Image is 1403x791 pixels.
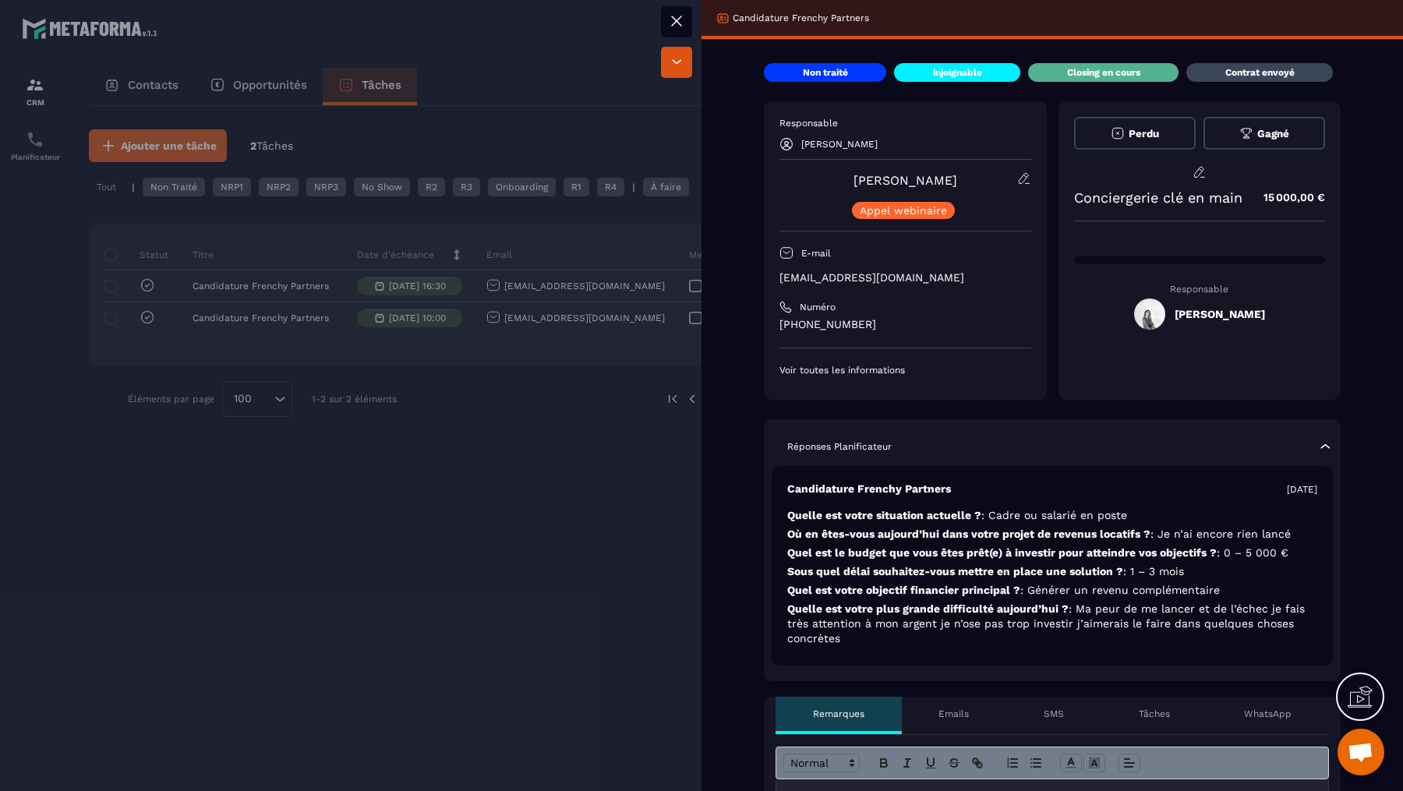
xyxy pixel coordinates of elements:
[1338,729,1384,775] div: Ouvrir le chat
[938,708,969,720] p: Emails
[860,205,947,216] p: Appel webinaire
[1287,483,1317,496] p: [DATE]
[801,139,878,150] p: [PERSON_NAME]
[1067,66,1140,79] p: Closing en cours
[787,583,1317,598] p: Quel est votre objectif financier principal ?
[1123,565,1184,577] span: : 1 – 3 mois
[1217,546,1288,559] span: : 0 – 5 000 €
[981,509,1127,521] span: : Cadre ou salarié en poste
[779,364,1031,376] p: Voir toutes les informations
[1074,284,1326,295] p: Responsable
[933,66,982,79] p: injoignable
[1244,708,1292,720] p: WhatsApp
[787,564,1317,579] p: Sous quel délai souhaitez-vous mettre en place une solution ?
[1020,584,1220,596] span: : Générer un revenu complémentaire
[787,546,1317,560] p: Quel est le budget que vous êtes prêt(e) à investir pour atteindre vos objectifs ?
[1203,117,1325,150] button: Gagné
[787,482,951,496] p: Candidature Frenchy Partners
[1074,189,1242,206] p: Conciergerie clé en main
[787,508,1317,523] p: Quelle est votre situation actuelle ?
[779,117,1031,129] p: Responsable
[1225,66,1295,79] p: Contrat envoyé
[787,440,892,453] p: Réponses Planificateur
[1044,708,1064,720] p: SMS
[813,708,864,720] p: Remarques
[1257,128,1289,139] span: Gagné
[1129,128,1159,139] span: Perdu
[733,12,869,24] p: Candidature Frenchy Partners
[779,270,1031,285] p: [EMAIL_ADDRESS][DOMAIN_NAME]
[787,527,1317,542] p: Où en êtes-vous aujourd’hui dans votre projet de revenus locatifs ?
[787,602,1305,644] span: : Ma peur de me lancer et de l’échec je fais très attention à mon argent je n’ose pas trop invest...
[1150,528,1291,540] span: : Je n’ai encore rien lancé
[787,602,1317,646] p: Quelle est votre plus grande difficulté aujourd’hui ?
[800,301,836,313] p: Numéro
[1139,708,1170,720] p: Tâches
[1175,308,1265,320] h5: [PERSON_NAME]
[779,317,1031,332] p: [PHONE_NUMBER]
[853,173,957,188] a: [PERSON_NAME]
[803,66,848,79] p: Non traité
[1074,117,1196,150] button: Perdu
[801,247,831,260] p: E-mail
[1248,182,1325,213] p: 15 000,00 €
